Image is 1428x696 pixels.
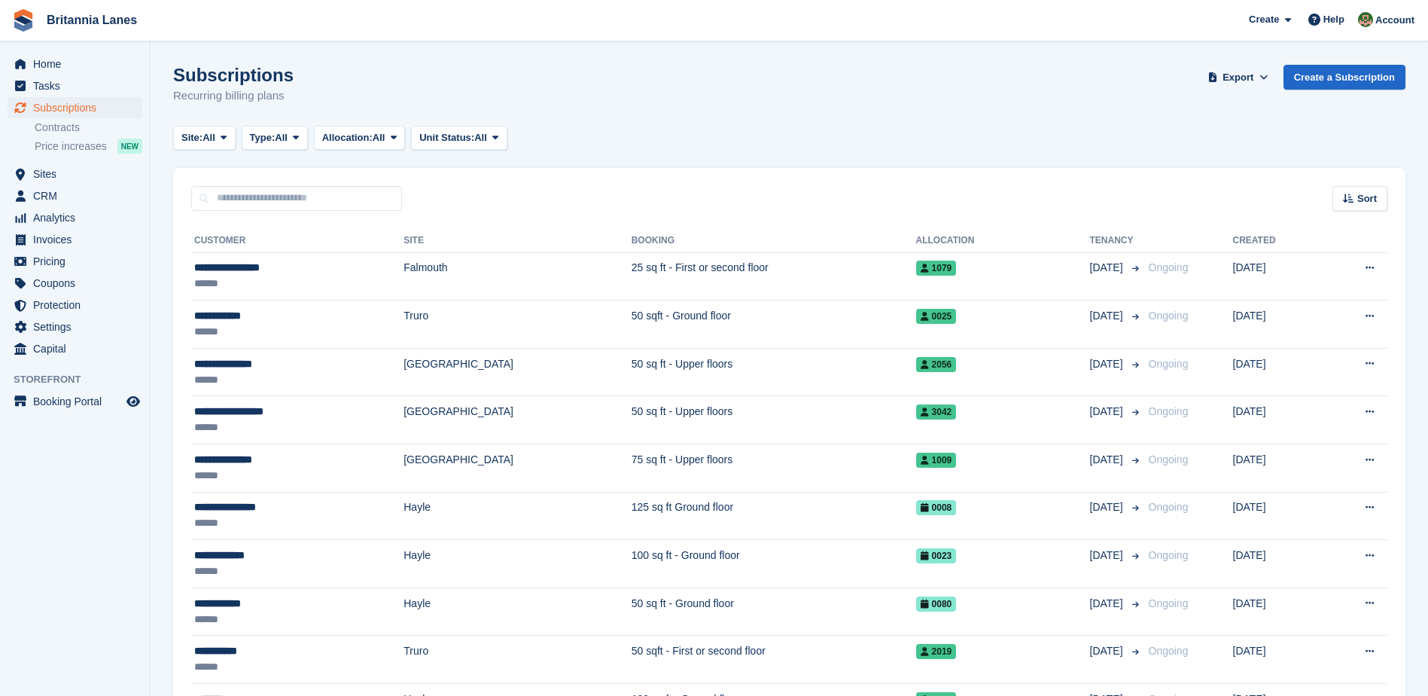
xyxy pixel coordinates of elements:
th: Created [1233,229,1323,253]
span: [DATE] [1090,404,1126,420]
a: menu [8,207,142,228]
span: Allocation: [322,130,373,145]
td: 50 sqft - Ground floor [632,301,916,349]
a: Britannia Lanes [41,8,143,32]
span: 0023 [916,548,957,563]
td: [GEOGRAPHIC_DATA] [403,396,631,444]
span: Pricing [33,251,123,272]
td: [DATE] [1233,396,1323,444]
td: Truro [403,301,631,349]
span: Invoices [33,229,123,250]
th: Customer [191,229,403,253]
span: Home [33,53,123,75]
th: Tenancy [1090,229,1143,253]
span: Settings [33,316,123,337]
span: Help [1323,12,1344,27]
td: Truro [403,636,631,684]
td: 25 sq ft - First or second floor [632,252,916,301]
td: [GEOGRAPHIC_DATA] [403,444,631,493]
span: Type: [250,130,276,145]
th: Site [403,229,631,253]
span: Booking Portal [33,391,123,412]
span: Ongoing [1149,310,1189,322]
a: Create a Subscription [1283,65,1405,90]
span: [DATE] [1090,499,1126,515]
a: menu [8,251,142,272]
td: 50 sq ft - Upper floors [632,348,916,396]
td: 50 sqft - First or second floor [632,636,916,684]
span: [DATE] [1090,643,1126,659]
a: menu [8,97,142,118]
button: Site: All [173,126,236,151]
span: Create [1249,12,1279,27]
td: 50 sq ft - Upper floors [632,396,916,444]
span: All [474,130,487,145]
span: Protection [33,295,123,316]
td: Hayle [403,540,631,588]
span: 3042 [916,404,957,420]
span: [DATE] [1090,260,1126,276]
span: All [373,130,385,145]
span: 1009 [916,453,957,468]
td: 75 sq ft - Upper floors [632,444,916,493]
span: Ongoing [1149,597,1189,609]
span: Unit Status: [419,130,474,145]
button: Export [1205,65,1271,90]
span: Price increases [35,139,107,154]
span: 1079 [916,261,957,276]
td: [DATE] [1233,301,1323,349]
td: [DATE] [1233,636,1323,684]
td: 125 sq ft Ground floor [632,492,916,540]
span: Ongoing [1149,261,1189,273]
a: Contracts [35,121,142,135]
td: 100 sq ft - Ground floor [632,540,916,588]
span: Ongoing [1149,549,1189,561]
a: menu [8,295,142,316]
span: All [202,130,215,145]
span: Ongoing [1149,358,1189,370]
span: CRM [33,185,123,206]
a: menu [8,163,142,185]
td: [GEOGRAPHIC_DATA] [403,348,631,396]
a: menu [8,316,142,337]
span: Subscriptions [33,97,123,118]
button: Allocation: All [314,126,406,151]
a: Preview store [124,392,142,411]
a: menu [8,229,142,250]
td: [DATE] [1233,348,1323,396]
span: Storefront [14,372,150,387]
span: Account [1375,13,1414,28]
a: menu [8,338,142,359]
span: [DATE] [1090,356,1126,372]
span: [DATE] [1090,596,1126,612]
td: [DATE] [1233,444,1323,493]
span: 0080 [916,597,957,612]
td: Hayle [403,492,631,540]
span: [DATE] [1090,548,1126,563]
img: Sam Wooldridge [1358,12,1373,27]
span: Ongoing [1149,645,1189,657]
td: Falmouth [403,252,631,301]
a: menu [8,75,142,96]
a: menu [8,273,142,294]
span: All [275,130,288,145]
img: stora-icon-8386f47178a22dfd0bd8f6a31ec36ba5ce8667c1dd55bd0f319d3a0aa187defe.svg [12,9,35,32]
span: Analytics [33,207,123,228]
th: Booking [632,229,916,253]
a: menu [8,53,142,75]
button: Unit Status: All [411,126,507,151]
td: [DATE] [1233,492,1323,540]
td: [DATE] [1233,252,1323,301]
th: Allocation [916,229,1090,253]
span: 0025 [916,309,957,324]
span: Export [1222,70,1253,85]
td: Hayle [403,588,631,636]
span: 2056 [916,357,957,372]
span: 0008 [916,500,957,515]
span: 2019 [916,644,957,659]
span: Ongoing [1149,405,1189,417]
button: Type: All [242,126,308,151]
span: Capital [33,338,123,359]
td: [DATE] [1233,540,1323,588]
td: [DATE] [1233,588,1323,636]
